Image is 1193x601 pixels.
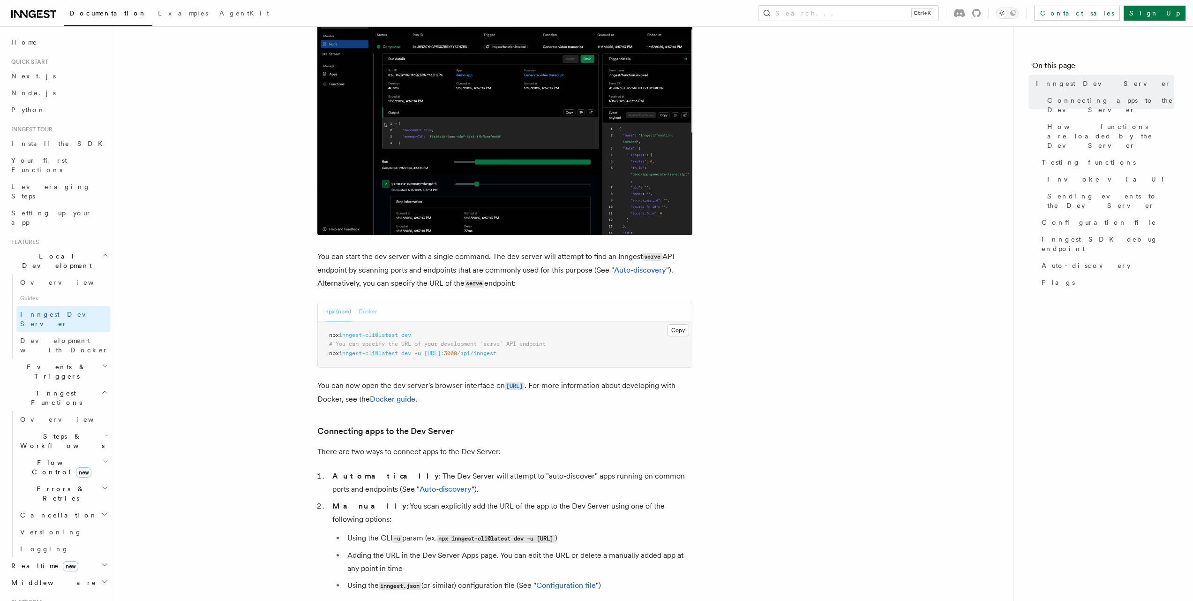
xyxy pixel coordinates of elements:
[912,8,933,18] kbd: Ctrl+K
[1047,191,1174,210] span: Sending events to the Dev Server
[1042,218,1156,227] span: Configuration file
[1047,122,1174,150] span: How functions are loaded by the Dev Server
[76,467,91,478] span: new
[359,302,377,321] button: Docker
[1042,235,1174,253] span: Inngest SDK debug endpoint
[330,500,692,593] li: : You scan explicitly add the URL of the app to the Dev Server using one of the following options:
[69,9,147,17] span: Documentation
[16,524,110,540] a: Versioning
[1124,6,1185,21] a: Sign Up
[1038,214,1174,231] a: Configuration file
[330,470,692,496] li: : The Dev Server will attempt to "auto-discover" apps running on common ports and endpoints (See ...
[20,528,82,536] span: Versioning
[1036,79,1171,88] span: Inngest Dev Server
[8,385,110,411] button: Inngest Functions
[16,274,110,291] a: Overview
[505,381,525,390] a: [URL]
[20,337,108,354] span: Development with Docker
[11,38,38,47] span: Home
[8,205,110,231] a: Setting up your app
[1043,92,1174,118] a: Connecting apps to the Dev Server
[437,535,555,543] code: npx inngest-cli@latest dev -u [URL]
[379,582,421,590] code: inngest.json
[16,454,110,480] button: Flow Controlnew
[8,152,110,178] a: Your first Functions
[11,106,45,114] span: Python
[16,458,103,477] span: Flow Control
[8,238,39,246] span: Features
[11,209,92,226] span: Setting up your app
[8,578,97,587] span: Middleware
[414,350,421,357] span: -u
[317,425,454,438] a: Connecting apps to the Dev Server
[329,341,546,347] span: # You can specify the URL of your development `serve` API endpoint
[8,388,101,407] span: Inngest Functions
[996,8,1019,19] button: Toggle dark mode
[505,382,525,390] code: [URL]
[317,379,692,406] p: You can now open the dev server's browser interface on . For more information about developing wi...
[8,411,110,557] div: Inngest Functions
[64,3,152,26] a: Documentation
[1034,6,1120,21] a: Contact sales
[219,9,269,17] span: AgentKit
[1047,96,1174,114] span: Connecting apps to the Dev Server
[339,332,398,338] span: inngest-cli@latest
[8,248,110,274] button: Local Development
[339,350,398,357] span: inngest-cli@latest
[1042,278,1075,287] span: Flags
[16,428,110,454] button: Steps & Workflows
[317,250,692,290] p: You can start the dev server with a single command. The dev server will attempt to find an Innges...
[16,484,102,503] span: Errors & Retries
[401,350,411,357] span: dev
[345,532,692,545] li: Using the CLI param (ex. )
[20,311,100,327] span: Inngest Dev Server
[667,324,689,336] button: Copy
[20,279,117,286] span: Overview
[8,126,53,133] span: Inngest tour
[392,535,402,543] code: -u
[152,3,214,25] a: Examples
[16,540,110,557] a: Logging
[1047,175,1172,184] span: Invoke via UI
[420,485,472,494] a: Auto-discovery
[1032,75,1174,92] a: Inngest Dev Server
[11,72,56,80] span: Next.js
[536,581,596,590] a: Configuration file
[8,274,110,358] div: Local Development
[8,251,102,270] span: Local Development
[1038,274,1174,291] a: Flags
[214,3,275,25] a: AgentKit
[8,178,110,205] a: Leveraging Steps
[1038,231,1174,257] a: Inngest SDK debug endpoint
[1043,188,1174,214] a: Sending events to the Dev Server
[16,507,110,524] button: Cancellation
[63,561,78,571] span: new
[8,68,110,84] a: Next.js
[8,574,110,591] button: Middleware
[11,183,90,200] span: Leveraging Steps
[317,445,692,458] p: There are two ways to connect apps to the Dev Server:
[16,480,110,507] button: Errors & Retries
[345,549,692,575] li: Adding the URL in the Dev Server Apps page. You can edit the URL or delete a manually added app a...
[614,266,666,274] a: Auto-discovery
[8,135,110,152] a: Install the SDK
[8,561,78,571] span: Realtime
[11,89,56,97] span: Node.js
[643,253,662,261] code: serve
[11,140,108,147] span: Install the SDK
[1043,118,1174,154] a: How functions are loaded by the Dev Server
[465,280,484,288] code: serve
[1032,60,1174,75] h4: On this page
[8,101,110,118] a: Python
[8,84,110,101] a: Node.js
[1042,158,1136,167] span: Testing functions
[11,157,67,174] span: Your first Functions
[758,6,938,21] button: Search...Ctrl+K
[16,291,110,306] span: Guides
[1038,257,1174,274] a: Auto-discovery
[8,557,110,574] button: Realtimenew
[158,9,208,17] span: Examples
[1043,171,1174,188] a: Invoke via UI
[329,350,339,357] span: npx
[325,302,351,321] button: npx (npm)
